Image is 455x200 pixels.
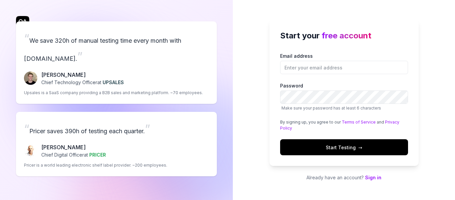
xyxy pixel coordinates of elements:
[24,162,167,168] p: Pricer is a world leading electronic shelf label provider. ~200 employees.
[280,119,408,131] div: By signing up, you agree to our and
[24,144,37,157] img: Chris Chalkitis
[269,174,419,181] p: Already have an account?
[16,112,217,176] a: “Pricer saves 390h of testing each quarter.”Chris Chalkitis[PERSON_NAME]Chief Digital Officerat P...
[280,139,408,155] button: Start Testing→
[281,106,381,111] span: Make sure your password has at least 6 characters
[77,49,83,64] span: ”
[41,151,106,158] p: Chief Digital Officer at
[342,120,376,125] a: Terms of Service
[326,144,362,151] span: Start Testing
[280,82,408,111] label: Password
[24,71,37,85] img: Fredrik Seidl
[24,90,203,96] p: Upsales is a SaaS company providing a B2B sales and marketing platform. ~70 employees.
[280,90,408,104] input: PasswordMake sure your password has at least 6 characters
[280,30,408,42] h2: Start your
[24,120,209,138] p: Pricer saves 390h of testing each quarter.
[16,21,217,104] a: “We save 320h of manual testing time every month with [DOMAIN_NAME].”Fredrik Seidl[PERSON_NAME]Ch...
[103,79,124,85] span: UPSALES
[280,52,408,74] label: Email address
[358,144,362,151] span: →
[322,31,371,40] span: free account
[280,61,408,74] input: Email address
[24,31,29,46] span: “
[145,122,150,136] span: ”
[41,143,106,151] p: [PERSON_NAME]
[41,79,124,86] p: Chief Technology Officer at
[24,29,209,65] p: We save 320h of manual testing time every month with [DOMAIN_NAME].
[24,122,29,136] span: “
[89,152,106,158] span: PRICER
[41,71,124,79] p: [PERSON_NAME]
[365,175,381,180] a: Sign in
